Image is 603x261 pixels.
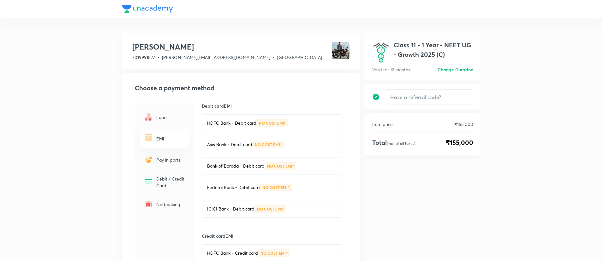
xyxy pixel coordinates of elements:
img: - [144,199,154,209]
span: 7019991827 [132,54,155,60]
p: Federal Bank - Debit card [207,184,260,191]
img: - [144,133,154,143]
p: Axis Bank - Debit card [207,141,252,148]
p: NO COST EMI* [259,121,286,125]
img: avatar [372,40,390,64]
span: • [273,54,275,60]
img: - [144,154,154,164]
h1: Class 11 - 1 Year - NEET UG - Growth 2025 (C) [394,40,473,59]
h3: [PERSON_NAME] [132,42,322,52]
p: Bank of Baroda - Debit card [207,163,265,169]
p: Netbanking [156,201,185,208]
span: • [158,54,159,60]
p: NO COST EMI* [260,251,287,255]
h4: Total [372,138,415,147]
span: ₹155,000 [446,138,473,147]
p: ICICI Bank - Debit card [207,206,254,212]
p: NO COST EMI* [255,143,282,146]
input: Have a referral code? [385,90,473,104]
p: Debit / Credit Card [156,175,185,189]
img: - [144,112,154,122]
p: HDFC Bank - Debit card [207,120,256,126]
img: discount [372,93,380,101]
p: Pay in parts [156,157,185,163]
img: - [144,176,154,187]
p: NO COST EMI* [262,186,289,189]
p: Loans [156,114,185,121]
h6: Credit card EMI [202,233,342,239]
p: ₹155,000 [454,121,473,128]
p: Item price [372,121,393,128]
span: [GEOGRAPHIC_DATA] [277,54,322,60]
span: [PERSON_NAME][EMAIL_ADDRESS][DOMAIN_NAME] [162,54,270,60]
p: NO COST EMI* [267,164,294,168]
img: Avatar [332,42,349,59]
h6: Change Duration [438,66,473,73]
p: NO COST EMI* [257,207,284,211]
p: HDFC Bank - Credit card [207,250,258,256]
p: Valid for 12 months [372,66,410,73]
h6: EMI [156,135,185,142]
p: (Incl. of all taxes) [387,141,415,146]
h2: Choose a payment method [135,83,349,93]
h6: Debit card EMI [202,103,342,109]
